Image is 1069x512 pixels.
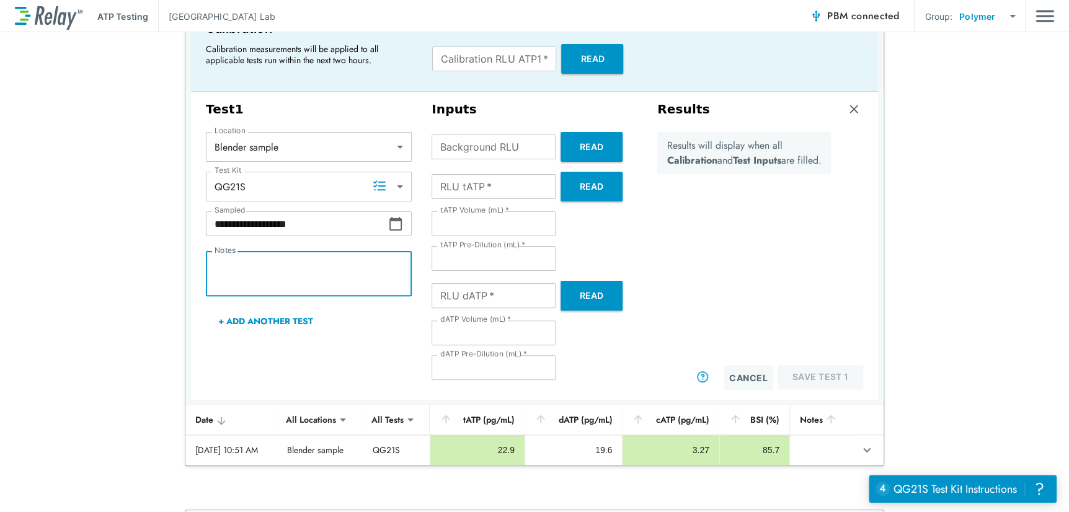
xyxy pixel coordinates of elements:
[206,43,404,66] p: Calibration measurements will be applied to all applicable tests run within the next two hours.
[724,365,773,390] button: Cancel
[805,4,904,29] button: PBM connected
[363,407,412,432] div: All Tests
[215,166,242,175] label: Test Kit
[856,439,877,461] button: expand row
[185,405,277,435] th: Date
[561,44,623,74] button: Read
[440,350,527,358] label: dATP Pre-Dilution (mL)
[1036,4,1054,28] button: Main menu
[667,153,717,167] b: Calibration
[561,172,623,201] button: Read
[185,405,884,466] table: sticky table
[206,306,326,336] button: + Add Another Test
[169,10,275,23] p: [GEOGRAPHIC_DATA] Lab
[561,132,623,162] button: Read
[810,10,822,22] img: Connected Icon
[215,206,246,214] label: Sampled
[561,281,623,311] button: Read
[667,138,822,168] p: Results will display when all and are filled.
[800,412,843,427] div: Notes
[729,412,779,427] div: BSI (%)
[535,444,613,456] div: 19.6
[206,211,388,236] input: Choose date, selected date is Oct 3, 2025
[206,174,412,199] div: QG21S
[925,10,952,23] p: Group:
[632,444,709,456] div: 3.27
[195,444,267,456] div: [DATE] 10:51 AM
[1036,4,1054,28] img: Drawer Icon
[440,412,515,427] div: tATP (pg/mL)
[440,315,511,324] label: dATP Volume (mL)
[215,246,236,255] label: Notes
[432,102,637,117] h3: Inputs
[277,435,363,465] td: Blender sample
[440,241,525,249] label: tATP Pre-Dilution (mL)
[534,412,613,427] div: dATP (pg/mL)
[632,412,709,427] div: cATP (pg/mL)
[363,435,430,465] td: QG21S
[851,9,900,23] span: connected
[730,444,779,456] div: 85.7
[97,10,148,23] p: ATP Testing
[277,407,345,432] div: All Locations
[215,126,246,135] label: Location
[733,153,781,167] b: Test Inputs
[657,102,710,117] h3: Results
[827,7,899,25] span: PBM
[206,102,412,117] h3: Test 1
[15,3,82,30] img: LuminUltra Relay
[869,475,1057,503] iframe: Resource center
[206,135,412,159] div: Blender sample
[848,103,860,115] img: Remove
[440,206,509,214] label: tATP Volume (mL)
[440,444,515,456] div: 22.9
